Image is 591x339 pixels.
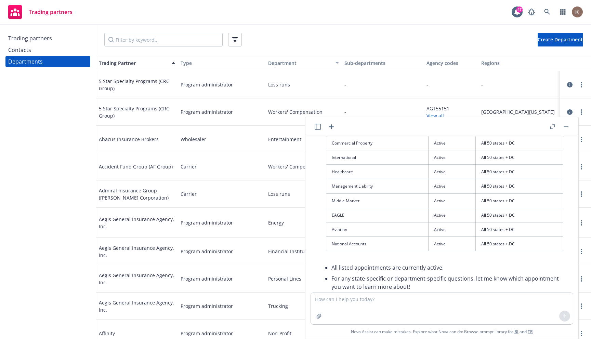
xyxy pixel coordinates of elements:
span: Trading partners [29,9,73,15]
div: Department [263,59,331,67]
span: Program administrator [181,108,233,116]
td: Management Liability [326,179,429,193]
a: TR [528,329,533,335]
a: Departments [5,56,90,67]
span: Accident Fund Group (AF Group) [99,163,173,170]
span: Non-Profit [268,330,339,337]
button: Sub-departments [342,55,423,71]
span: - [426,81,428,88]
a: circleInformation [566,108,574,116]
td: EAGLE [326,208,429,222]
span: Entertainment [268,136,339,143]
div: Contacts [8,44,31,55]
span: - [344,108,346,116]
a: Contacts [5,44,90,55]
td: Healthcare [326,165,429,179]
button: Type [178,55,260,71]
img: photo [572,6,583,17]
button: Create Department [538,33,583,46]
a: Switch app [556,5,570,19]
div: Departments [8,56,43,67]
span: AGT55151 [426,105,476,112]
span: - [481,81,557,88]
span: Workers' Compensation [268,163,339,170]
span: Carrier [181,190,197,198]
span: Nova Assist can make mistakes. Explore what Nova can do: Browse prompt library for and [351,325,533,339]
a: more [577,247,586,256]
span: Program administrator [181,330,233,337]
a: more [577,81,586,89]
span: Program administrator [181,275,233,282]
td: Active [428,179,476,193]
span: Trucking [268,302,339,310]
span: Aegis General Insurance Agency, Inc. [99,216,175,230]
span: 5 Star Specialty Programs (CRC Group) [99,105,175,119]
span: Carrier [181,163,197,170]
span: Program administrator [181,81,233,88]
button: Regions [478,55,560,71]
li: All listed appointments are currently active. [331,262,563,273]
td: Middle Market [326,193,429,208]
a: more [577,275,586,283]
td: All 50 states + DC [476,222,563,236]
td: Aviation [326,222,429,236]
td: All 50 states + DC [476,136,563,150]
span: Aegis General Insurance Agency, Inc. [99,299,175,313]
a: View all [426,112,476,119]
span: Program administrator [181,219,233,226]
span: Create Department [538,36,583,43]
td: Commercial Property [326,136,429,150]
td: All 50 states + DC [476,208,563,222]
span: Abacus Insurance Brokers [99,136,159,143]
a: more [577,219,586,227]
a: more [577,163,586,171]
span: Workers' Compensation [268,108,339,116]
span: Aegis General Insurance Agency, Inc. [99,244,175,259]
span: Financial Institutions [268,248,339,255]
input: Filter by keyword... [104,33,223,46]
span: Aegis General Insurance Agency, Inc. [99,272,175,286]
span: [GEOGRAPHIC_DATA][US_STATE] [481,108,557,116]
a: Search [540,5,554,19]
td: All 50 states + DC [476,179,563,193]
button: Trading Partner [96,55,178,71]
span: Affinity [99,330,115,337]
span: Program administrator [181,248,233,255]
a: Report a Bug [525,5,538,19]
button: Agency codes [424,55,478,71]
div: Type [181,59,257,67]
span: Loss runs [268,81,339,88]
div: Trading Partner [99,59,168,67]
td: Active [428,222,476,236]
span: - [344,81,346,88]
td: Active [428,193,476,208]
td: All 50 states + DC [476,193,563,208]
div: Trading partners [8,33,52,44]
span: Energy [268,219,339,226]
td: All 50 states + DC [476,150,563,165]
li: For any state-specific or department-specific questions, let me know which appointment you want t... [331,273,563,292]
a: circleInformation [566,81,574,89]
span: Personal Lines [268,275,339,282]
div: 47 [516,6,523,13]
td: All 50 states + DC [476,236,563,251]
span: Admiral Insurance Group ([PERSON_NAME] Corporation) [99,187,175,201]
div: Regions [481,59,557,67]
span: Wholesaler [181,136,206,143]
a: Trading partners [5,2,75,22]
a: BI [514,329,518,335]
td: Active [428,136,476,150]
td: All 50 states + DC [476,165,563,179]
a: more [577,302,586,310]
a: more [577,108,586,116]
span: Loss runs [268,190,339,198]
span: 5 Star Specialty Programs (CRC Group) [99,78,175,92]
button: Department [260,55,342,71]
div: Agency codes [426,59,476,67]
a: more [577,135,586,144]
td: National Accounts [326,236,429,251]
td: Active [428,236,476,251]
div: Sub-departments [344,59,421,67]
a: Trading partners [5,33,90,44]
